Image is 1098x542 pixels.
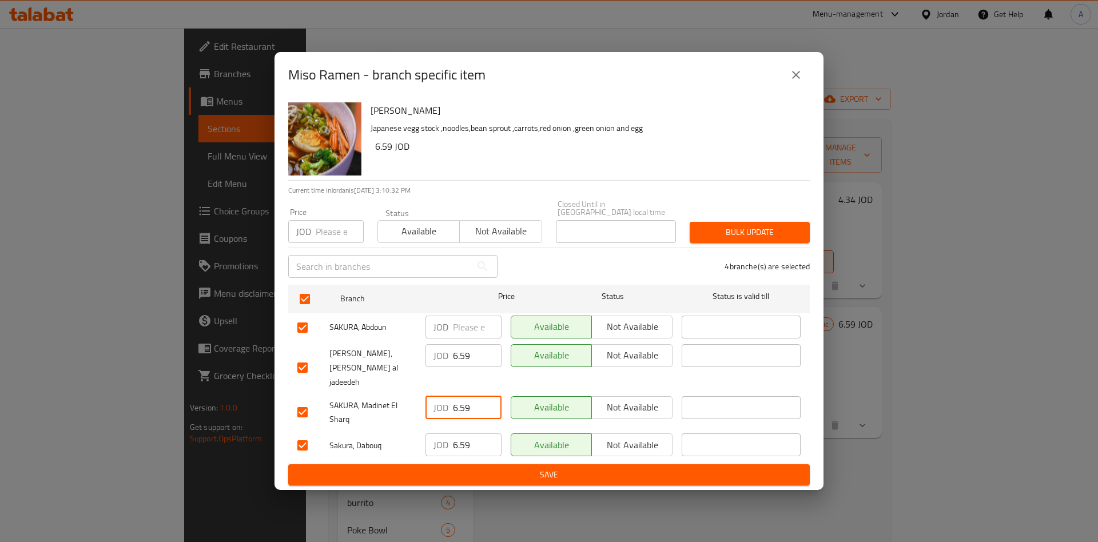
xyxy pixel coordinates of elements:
[459,220,542,243] button: Not available
[464,223,537,240] span: Not available
[453,344,502,367] input: Please enter price
[288,66,486,84] h2: Miso Ramen - branch specific item
[591,433,673,456] button: Not available
[511,433,592,456] button: Available
[329,398,416,427] span: SAKURA, Madinet El Sharq
[596,399,668,416] span: Not available
[596,347,668,364] span: Not available
[433,401,448,415] p: JOD
[288,464,810,485] button: Save
[329,346,416,389] span: [PERSON_NAME], [PERSON_NAME] al jadeedeh
[453,316,502,338] input: Please enter price
[468,289,544,304] span: Price
[453,396,502,419] input: Please enter price
[453,433,502,456] input: Please enter price
[371,102,801,118] h6: [PERSON_NAME]
[433,349,448,362] p: JOD
[591,316,673,338] button: Not available
[329,439,416,453] span: Sakura, Dabouq
[316,220,364,243] input: Please enter price
[297,468,801,482] span: Save
[383,223,455,240] span: Available
[516,399,587,416] span: Available
[288,255,471,278] input: Search in branches
[516,437,587,453] span: Available
[591,396,673,419] button: Not available
[682,289,801,304] span: Status is valid till
[375,138,801,154] h6: 6.59 JOD
[554,289,673,304] span: Status
[433,320,448,334] p: JOD
[296,225,311,238] p: JOD
[725,261,810,272] p: 4 branche(s) are selected
[782,61,810,89] button: close
[591,344,673,367] button: Not available
[288,185,810,196] p: Current time in Jordan is [DATE] 3:10:32 PM
[699,225,801,240] span: Bulk update
[516,347,587,364] span: Available
[329,320,416,334] span: SAKURA, Abdoun
[596,437,668,453] span: Not available
[340,292,459,306] span: Branch
[516,318,587,335] span: Available
[596,318,668,335] span: Not available
[433,438,448,452] p: JOD
[690,222,810,243] button: Bulk update
[511,396,592,419] button: Available
[377,220,460,243] button: Available
[511,316,592,338] button: Available
[288,102,361,176] img: Miso Ramen
[371,121,801,135] p: Japanese vegg stock ,noodles,bean sprout ,carrots,red onion ,green onion and egg
[511,344,592,367] button: Available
